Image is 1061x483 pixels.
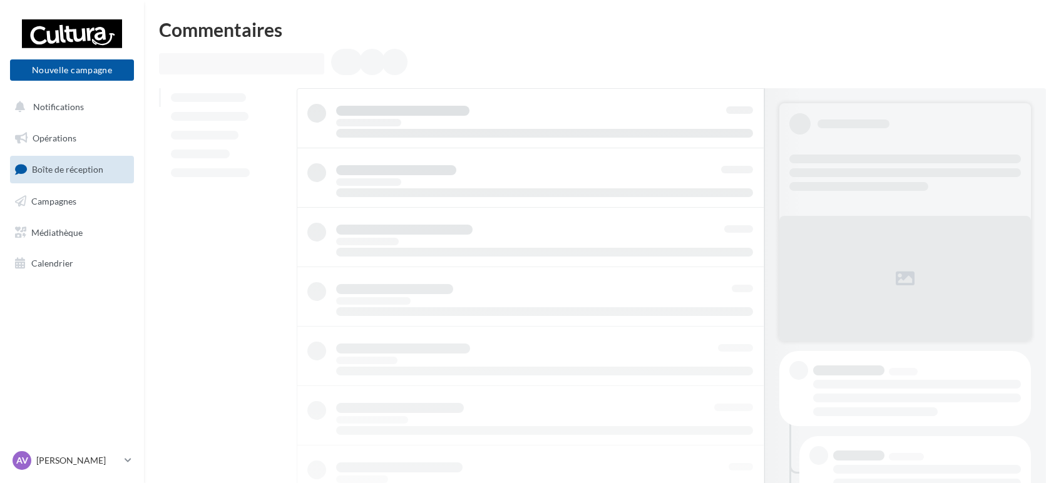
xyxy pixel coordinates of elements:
a: Calendrier [8,250,136,277]
a: Campagnes [8,188,136,215]
div: Commentaires [159,20,1046,39]
p: [PERSON_NAME] [36,454,120,467]
a: Opérations [8,125,136,151]
span: Boîte de réception [32,164,103,175]
span: AV [16,454,28,467]
button: Notifications [8,94,131,120]
span: Notifications [33,101,84,112]
span: Opérations [33,133,76,143]
a: Médiathèque [8,220,136,246]
span: Calendrier [31,258,73,268]
button: Nouvelle campagne [10,59,134,81]
span: Médiathèque [31,226,83,237]
a: AV [PERSON_NAME] [10,449,134,472]
span: Campagnes [31,196,76,206]
a: Boîte de réception [8,156,136,183]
